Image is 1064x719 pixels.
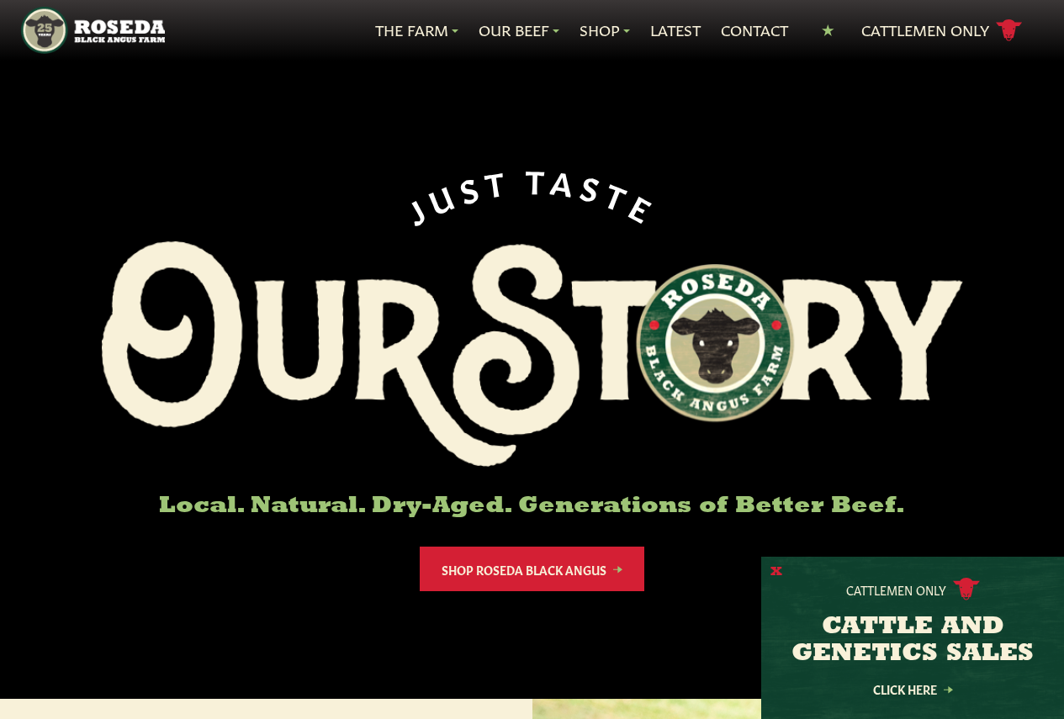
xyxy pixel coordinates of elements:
[479,19,559,41] a: Our Beef
[102,241,963,467] img: Roseda Black Aangus Farm
[549,162,582,199] span: A
[578,167,611,206] span: S
[846,581,946,598] p: Cattlemen Only
[953,578,980,600] img: cattle-icon.svg
[837,684,988,695] a: Click Here
[102,494,963,520] h6: Local. Natural. Dry-Aged. Generations of Better Beef.
[580,19,630,41] a: Shop
[626,187,664,228] span: E
[526,161,553,196] span: T
[483,162,514,199] span: T
[861,16,1023,45] a: Cattlemen Only
[420,547,644,591] a: Shop Roseda Black Angus
[782,614,1043,668] h3: CATTLE AND GENETICS SALES
[455,167,488,205] span: S
[650,19,701,41] a: Latest
[375,19,458,41] a: The Farm
[601,175,638,216] span: T
[399,161,666,228] div: JUST TASTE
[21,7,165,54] img: https://roseda.com/wp-content/uploads/2021/05/roseda-25-header.png
[721,19,788,41] a: Contact
[770,563,782,581] button: X
[400,188,435,228] span: J
[422,174,463,217] span: U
